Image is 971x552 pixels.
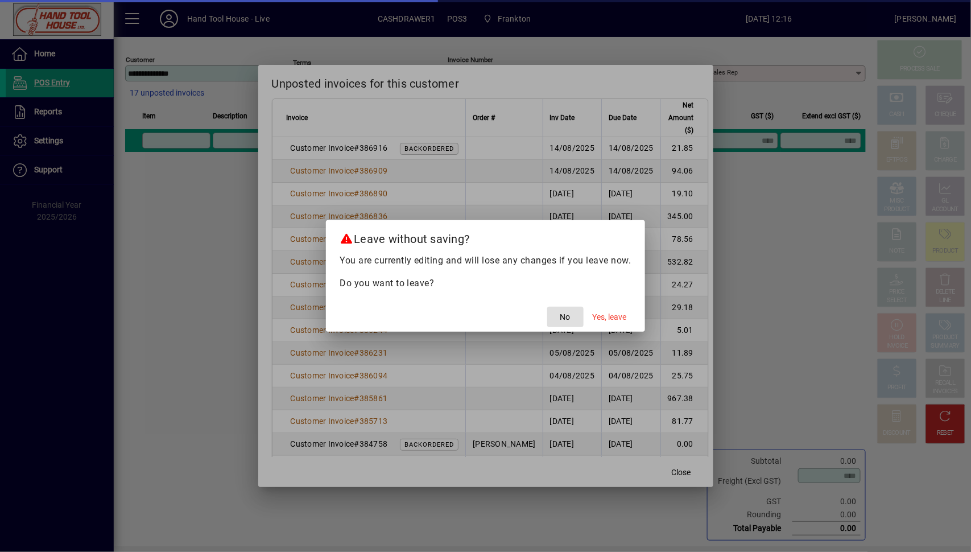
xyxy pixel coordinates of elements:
button: Yes, leave [588,307,631,327]
p: You are currently editing and will lose any changes if you leave now. [340,254,631,267]
button: No [547,307,584,327]
h2: Leave without saving? [326,220,645,253]
span: Yes, leave [593,311,627,323]
span: No [560,311,571,323]
p: Do you want to leave? [340,277,631,290]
